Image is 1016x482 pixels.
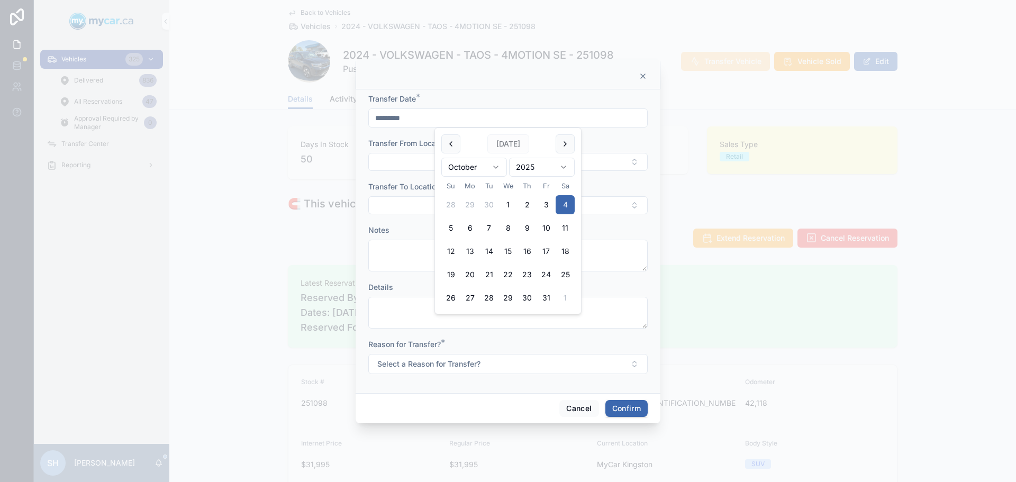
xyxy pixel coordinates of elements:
button: Wednesday, October 1st, 2025 [498,195,518,214]
button: Tuesday, October 14th, 2025 [479,242,498,261]
span: Transfer To Location [368,182,440,191]
button: Wednesday, October 22nd, 2025 [498,265,518,284]
button: Monday, October 27th, 2025 [460,288,479,307]
button: Monday, September 29th, 2025 [460,195,479,214]
span: Details [368,283,393,292]
button: Wednesday, October 15th, 2025 [498,242,518,261]
button: Tuesday, September 30th, 2025 [479,195,498,214]
button: Friday, October 31st, 2025 [537,288,556,307]
button: Saturday, November 1st, 2025 [556,288,575,307]
button: Select Button [368,153,648,171]
th: Thursday [518,181,537,191]
button: Friday, October 24th, 2025 [537,265,556,284]
button: Saturday, October 25th, 2025 [556,265,575,284]
span: Notes [368,225,389,234]
button: Wednesday, October 8th, 2025 [498,219,518,238]
button: Monday, October 13th, 2025 [460,242,479,261]
button: Cancel [559,400,598,417]
button: Tuesday, October 7th, 2025 [479,219,498,238]
th: Wednesday [498,181,518,191]
button: Sunday, September 28th, 2025 [441,195,460,214]
button: Thursday, October 9th, 2025 [518,219,537,238]
span: Reason for Transfer? [368,340,441,349]
button: Friday, October 10th, 2025 [537,219,556,238]
button: Today, Saturday, October 4th, 2025, selected [556,195,575,214]
th: Friday [537,181,556,191]
button: Sunday, October 12th, 2025 [441,242,460,261]
button: Monday, October 6th, 2025 [460,219,479,238]
button: Tuesday, October 21st, 2025 [479,265,498,284]
button: Thursday, October 30th, 2025 [518,288,537,307]
th: Tuesday [479,181,498,191]
button: Sunday, October 26th, 2025 [441,288,460,307]
button: Friday, October 3rd, 2025 [537,195,556,214]
table: October 2025 [441,181,575,307]
span: Transfer From Location [368,139,449,148]
th: Monday [460,181,479,191]
button: Saturday, October 18th, 2025 [556,242,575,261]
span: Transfer Date [368,94,416,103]
button: Wednesday, October 29th, 2025 [498,288,518,307]
button: Thursday, October 23rd, 2025 [518,265,537,284]
span: Select a Reason for Transfer? [377,359,480,369]
th: Saturday [556,181,575,191]
button: Thursday, October 2nd, 2025 [518,195,537,214]
button: Select Button [368,196,648,214]
button: Select Button [368,354,648,374]
button: Sunday, October 5th, 2025 [441,219,460,238]
button: Friday, October 17th, 2025 [537,242,556,261]
button: Thursday, October 16th, 2025 [518,242,537,261]
button: Monday, October 20th, 2025 [460,265,479,284]
button: Tuesday, October 28th, 2025 [479,288,498,307]
button: Confirm [605,400,648,417]
button: Saturday, October 11th, 2025 [556,219,575,238]
button: Sunday, October 19th, 2025 [441,265,460,284]
th: Sunday [441,181,460,191]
